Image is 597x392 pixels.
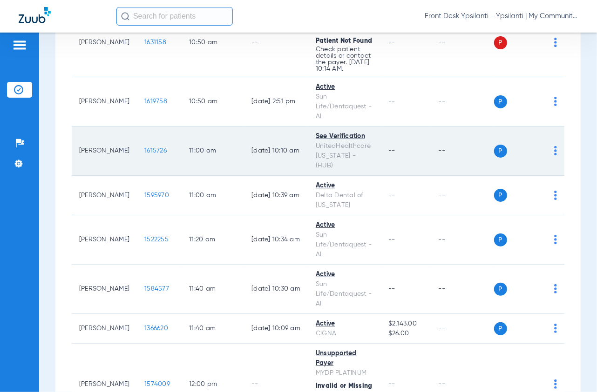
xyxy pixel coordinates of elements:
div: Sun Life/Dentaquest - AI [316,92,373,121]
span: -- [388,192,395,199]
td: 11:40 AM [182,314,244,344]
span: -- [388,98,395,105]
img: group-dot-blue.svg [554,97,557,106]
p: Check patient details or contact the payer. [DATE] 10:14 AM. [316,46,373,72]
span: -- [388,381,395,387]
img: Zuub Logo [19,7,51,23]
span: P [494,189,507,202]
td: -- [244,8,308,77]
span: P [494,145,507,158]
td: [DATE] 10:09 AM [244,314,308,344]
div: Active [316,270,373,279]
span: -- [388,236,395,243]
div: CIGNA [316,329,373,339]
span: $2,143.00 [388,319,424,329]
td: [PERSON_NAME] [72,215,137,265]
span: -- [388,39,395,46]
td: -- [431,77,494,126]
td: -- [431,8,494,77]
div: Active [316,220,373,230]
img: Search Icon [121,12,129,20]
span: Front Desk Ypsilanti - Ypsilanti | My Community Dental Centers [425,12,578,21]
input: Search for patients [116,7,233,26]
img: group-dot-blue.svg [554,324,557,333]
td: [PERSON_NAME] [72,77,137,126]
img: group-dot-blue.svg [554,38,557,47]
td: 11:00 AM [182,126,244,176]
span: $26.00 [388,329,424,339]
span: P [494,322,507,335]
td: 11:00 AM [182,176,244,215]
span: P [494,283,507,296]
td: [PERSON_NAME] [72,176,137,215]
span: 1584577 [144,286,169,292]
span: P [494,95,507,108]
td: 10:50 AM [182,8,244,77]
img: group-dot-blue.svg [554,379,557,389]
span: P [494,233,507,246]
td: -- [431,215,494,265]
td: [DATE] 10:39 AM [244,176,308,215]
img: group-dot-blue.svg [554,284,557,293]
span: P [494,36,507,49]
div: UnitedHealthcare [US_STATE] - (HUB) [316,141,373,171]
span: -- [388,147,395,154]
span: 1522255 [144,236,169,243]
span: -- [388,286,395,292]
img: group-dot-blue.svg [554,191,557,200]
td: 10:50 AM [182,77,244,126]
div: Sun Life/Dentaquest - AI [316,279,373,309]
div: Sun Life/Dentaquest - AI [316,230,373,259]
span: 1631158 [144,39,166,46]
div: Delta Dental of [US_STATE] [316,191,373,210]
div: Active [316,319,373,329]
td: [DATE] 10:10 AM [244,126,308,176]
img: group-dot-blue.svg [554,146,557,155]
td: [PERSON_NAME] [72,8,137,77]
td: [DATE] 10:30 AM [244,265,308,314]
div: MYDP PLATINUM [316,368,373,378]
td: [PERSON_NAME] [72,265,137,314]
div: Unsupported Payer [316,349,373,368]
td: -- [431,265,494,314]
span: 1574009 [144,381,170,387]
span: 1595970 [144,192,169,199]
td: -- [431,176,494,215]
span: 1615726 [144,147,167,154]
td: 11:40 AM [182,265,244,314]
span: 1366620 [144,325,168,332]
td: [PERSON_NAME] [72,314,137,344]
td: [DATE] 2:51 PM [244,77,308,126]
td: -- [431,126,494,176]
td: [PERSON_NAME] [72,126,137,176]
img: hamburger-icon [12,40,27,51]
img: group-dot-blue.svg [554,235,557,244]
td: -- [431,314,494,344]
td: 11:20 AM [182,215,244,265]
span: Patient Not Found [316,38,372,44]
div: Active [316,181,373,191]
div: See Verification [316,132,373,141]
span: 1619758 [144,98,167,105]
td: [DATE] 10:34 AM [244,215,308,265]
div: Active [316,82,373,92]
